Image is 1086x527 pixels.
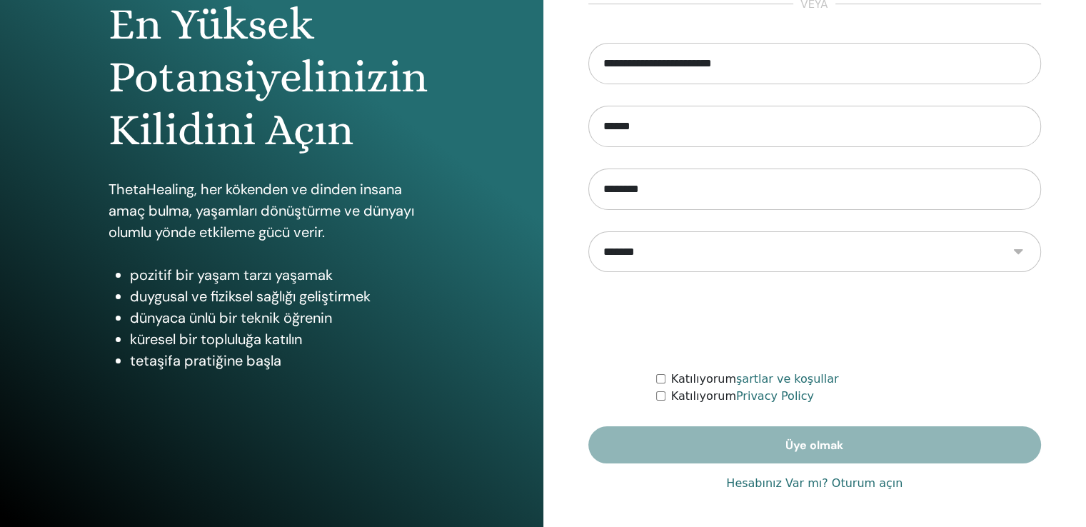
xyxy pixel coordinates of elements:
[671,388,814,405] label: Katılıyorum
[130,307,435,328] li: dünyaca ünlü bir teknik öğrenin
[706,293,923,349] iframe: reCAPTCHA
[109,179,435,243] p: ThetaHealing, her kökenden ve dinden insana amaç bulma, yaşamları dönüştürme ve dünyayı olumlu yö...
[130,286,435,307] li: duygusal ve fiziksel sağlığı geliştirmek
[130,264,435,286] li: pozitif bir yaşam tarzı yaşamak
[736,372,839,386] a: şartlar ve koşullar
[726,475,903,492] a: Hesabınız Var mı? Oturum açın
[130,328,435,350] li: küresel bir topluluğa katılın
[130,350,435,371] li: tetaşifa pratiğine başla
[671,371,839,388] label: Katılıyorum
[736,389,814,403] a: Privacy Policy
